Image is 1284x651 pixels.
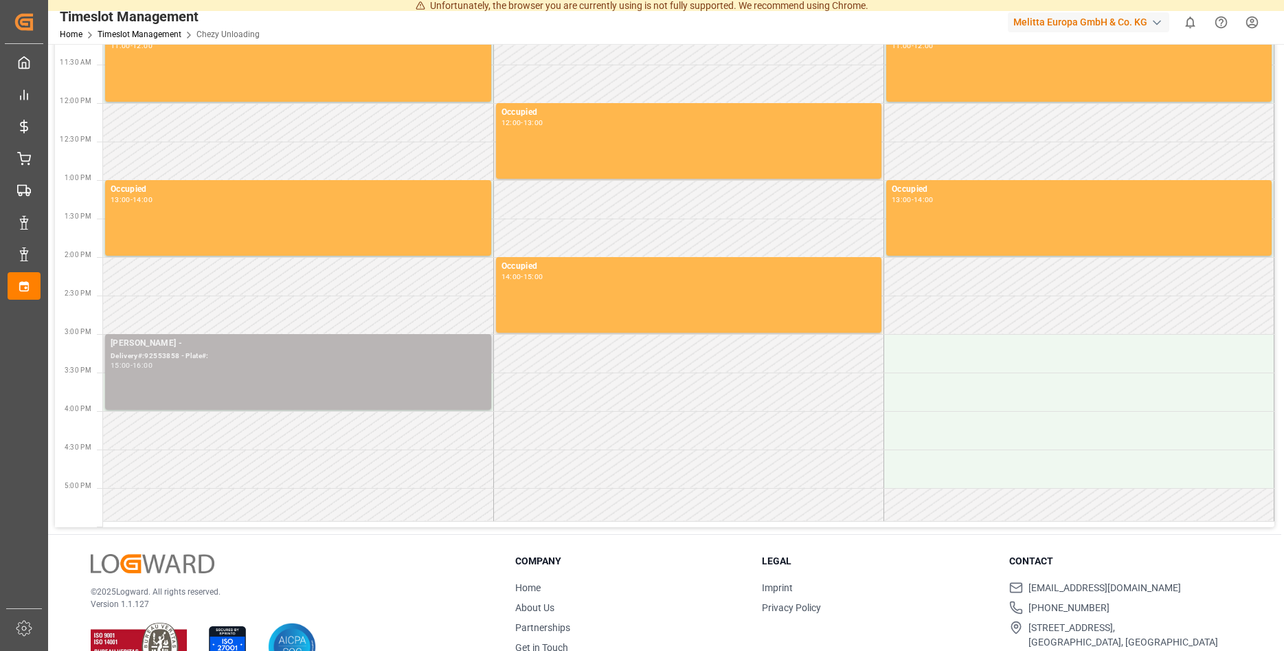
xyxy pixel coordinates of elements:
div: 16:00 [133,362,153,368]
span: 2:30 PM [65,289,91,297]
a: Partnerships [515,622,570,633]
a: Privacy Policy [762,602,821,613]
div: 11:00 [892,43,912,49]
a: Imprint [762,582,793,593]
span: 1:00 PM [65,174,91,181]
div: - [521,274,523,280]
span: 11:30 AM [60,58,91,66]
div: - [912,197,914,203]
a: Home [60,30,82,39]
div: 12:00 [502,120,521,126]
div: 13:00 [523,120,543,126]
span: 1:30 PM [65,212,91,220]
div: Timeslot Management [60,6,260,27]
span: 4:30 PM [65,443,91,451]
div: 14:00 [502,274,521,280]
p: Version 1.1.127 [91,598,481,610]
a: Home [515,582,541,593]
p: © 2025 Logward. All rights reserved. [91,586,481,598]
div: Occupied [502,106,876,120]
span: 4:00 PM [65,405,91,412]
div: 14:00 [133,197,153,203]
div: 12:00 [914,43,934,49]
span: 3:30 PM [65,366,91,374]
a: About Us [515,602,554,613]
h3: Contact [1009,554,1239,569]
div: [PERSON_NAME] - [111,337,486,351]
div: 11:00 [111,43,131,49]
span: [PHONE_NUMBER] [1028,601,1110,615]
div: 12:00 [133,43,153,49]
div: - [521,120,523,126]
h3: Company [515,554,745,569]
div: - [912,43,914,49]
span: 5:00 PM [65,482,91,489]
div: - [131,197,133,203]
div: Delivery#:92553858 - Plate#: [111,351,486,362]
a: Timeslot Management [98,30,181,39]
div: 13:00 [892,197,912,203]
span: 2:00 PM [65,251,91,258]
div: 15:00 [111,362,131,368]
span: [STREET_ADDRESS], [GEOGRAPHIC_DATA], [GEOGRAPHIC_DATA] [1028,621,1218,650]
div: Occupied [502,260,876,274]
div: Occupied [111,183,486,197]
div: Occupied [892,183,1266,197]
button: Help Center [1206,7,1237,38]
button: Melitta Europa GmbH & Co. KG [1008,9,1175,35]
h3: Legal [762,554,991,569]
span: [EMAIL_ADDRESS][DOMAIN_NAME] [1028,581,1181,595]
button: show 0 new notifications [1175,7,1206,38]
div: - [131,362,133,368]
div: 13:00 [111,197,131,203]
img: Logward Logo [91,554,214,574]
div: 15:00 [523,274,543,280]
span: 12:30 PM [60,135,91,143]
span: 3:00 PM [65,328,91,335]
div: - [131,43,133,49]
span: 12:00 PM [60,97,91,104]
div: 14:00 [914,197,934,203]
div: Melitta Europa GmbH & Co. KG [1008,12,1169,32]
